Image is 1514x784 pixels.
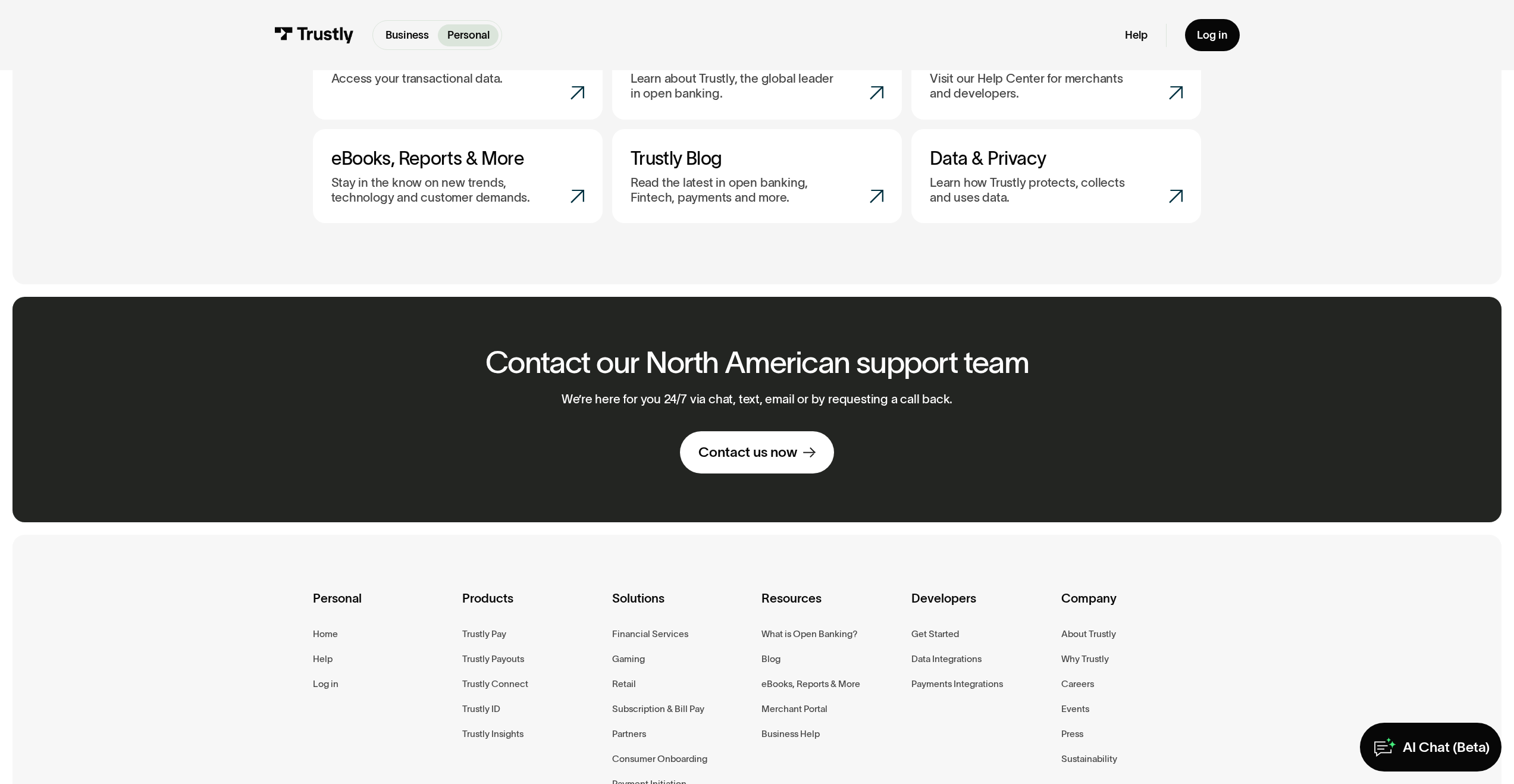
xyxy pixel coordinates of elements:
[911,651,982,667] a: Data Integrations
[612,25,902,120] a: About TrustlyLearn about Trustly, the global leader in open banking.
[761,676,860,692] a: eBooks, Reports & More
[1061,701,1089,717] a: Events
[462,676,528,692] a: Trustly Connect
[911,25,1201,120] a: Business Help CenterVisit our Help Center for merchants and developers.
[462,588,603,626] div: Products
[612,588,753,626] div: Solutions
[698,443,797,461] div: Contact us now
[612,651,645,667] a: Gaming
[1360,723,1502,772] a: AI Chat (Beta)
[761,588,902,626] div: Resources
[1061,751,1117,767] a: Sustainability
[761,726,820,742] a: Business Help
[385,27,429,43] p: Business
[313,676,338,692] a: Log in
[612,626,688,642] a: Financial Services
[447,27,490,43] p: Personal
[1125,29,1148,42] a: Help
[1185,19,1240,51] a: Log in
[761,626,858,642] a: What is Open Banking?
[331,175,540,205] p: Stay in the know on new trends, technology and customer demands.
[462,701,500,717] a: Trustly ID
[631,148,883,170] h3: Trustly Blog
[313,626,338,642] a: Home
[313,588,453,626] div: Personal
[930,148,1183,170] h3: Data & Privacy
[462,651,524,667] a: Trustly Payouts
[911,588,1052,626] div: Developers
[930,175,1139,205] p: Learn how Trustly protects, collects and uses data.
[612,751,707,767] a: Consumer Onboarding
[761,651,780,667] a: Blog
[462,626,506,642] a: Trustly Pay
[1197,29,1227,42] div: Log in
[1061,726,1083,742] a: Press
[631,71,839,101] p: Learn about Trustly, the global leader in open banking.
[612,701,704,717] a: Subscription & Bill Pay
[462,726,524,742] a: Trustly Insights
[274,27,354,43] img: Trustly Logo
[911,626,959,642] a: Get Started
[1061,676,1094,692] a: Careers
[313,129,603,224] a: eBooks, Reports & MoreStay in the know on new trends, technology and customer demands.
[1403,738,1490,756] div: AI Chat (Beta)
[612,726,646,742] a: Partners
[1061,588,1202,626] div: Company
[485,346,1029,380] h2: Contact our North American support team
[331,71,503,86] p: Access your transactional data.
[438,24,499,46] a: Personal
[911,676,1003,692] a: Payments Integrations
[911,129,1201,224] a: Data & PrivacyLearn how Trustly protects, collects and uses data.
[612,676,636,692] a: Retail
[761,701,827,717] a: Merchant Portal
[313,25,603,120] a: Consumer PortalAccess your transactional data.
[1061,651,1109,667] a: Why Trustly
[612,129,902,224] a: Trustly BlogRead the latest in open banking, Fintech, payments and more.
[331,148,584,170] h3: eBooks, Reports & More
[376,24,438,46] a: Business
[1061,626,1116,642] a: About Trustly
[313,651,333,667] a: Help
[562,392,953,407] p: We’re here for you 24/7 via chat, text, email or by requesting a call back.
[631,175,839,205] p: Read the latest in open banking, Fintech, payments and more.
[930,71,1139,101] p: Visit our Help Center for merchants and developers.
[680,431,834,473] a: Contact us now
